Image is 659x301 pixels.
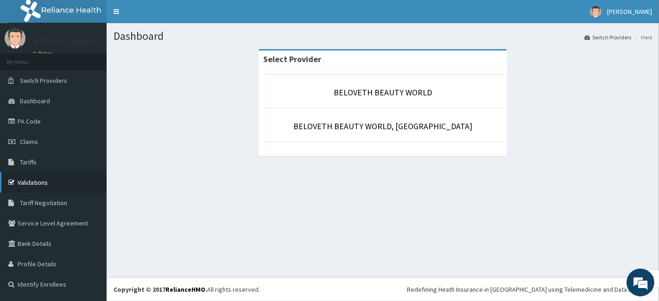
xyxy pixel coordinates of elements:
span: Switch Providers [20,76,67,85]
div: Chat with us now [48,52,156,64]
li: Here [632,33,652,41]
img: User Image [590,6,602,18]
div: Redefining Heath Insurance in [GEOGRAPHIC_DATA] using Telemedicine and Data Science! [407,285,652,294]
h1: Dashboard [114,30,652,42]
strong: Copyright © 2017 . [114,285,207,294]
img: d_794563401_company_1708531726252_794563401 [17,46,38,69]
span: Claims [20,138,38,146]
textarea: Type your message and hit 'Enter' [5,202,177,234]
strong: Select Provider [263,54,321,64]
p: [PERSON_NAME] [32,38,93,46]
span: Tariffs [20,158,37,166]
a: RelianceHMO [165,285,205,294]
a: Switch Providers [584,33,631,41]
span: We're online! [54,91,128,185]
span: [PERSON_NAME] [607,7,652,16]
a: BELOVETH BEAUTY WORLD [334,87,432,98]
a: BELOVETH BEAUTY WORLD, [GEOGRAPHIC_DATA] [293,121,472,132]
img: User Image [5,28,25,49]
span: Tariff Negotiation [20,199,67,207]
footer: All rights reserved. [107,277,659,301]
div: Minimize live chat window [152,5,174,27]
span: Dashboard [20,97,50,105]
a: Online [32,50,55,57]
